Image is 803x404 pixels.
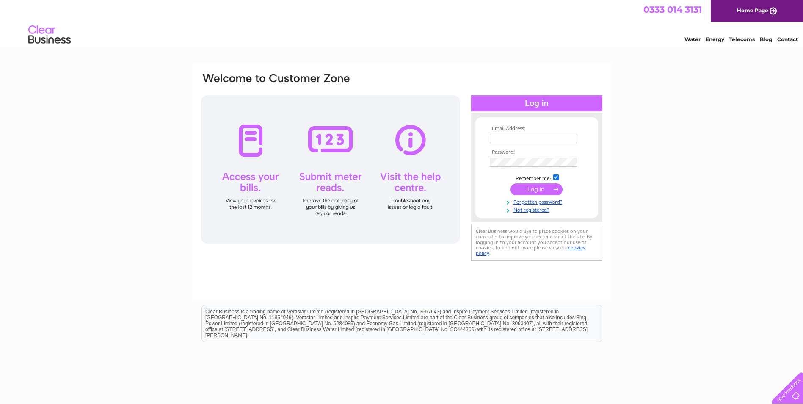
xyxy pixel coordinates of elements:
[28,22,71,48] img: logo.png
[476,245,585,256] a: cookies policy
[490,197,586,205] a: Forgotten password?
[729,36,755,42] a: Telecoms
[706,36,724,42] a: Energy
[760,36,772,42] a: Blog
[488,173,586,182] td: Remember me?
[510,183,563,195] input: Submit
[488,149,586,155] th: Password:
[684,36,701,42] a: Water
[488,126,586,132] th: Email Address:
[490,205,586,213] a: Not registered?
[777,36,798,42] a: Contact
[643,4,702,15] a: 0333 014 3131
[202,5,602,41] div: Clear Business is a trading name of Verastar Limited (registered in [GEOGRAPHIC_DATA] No. 3667643...
[471,224,602,261] div: Clear Business would like to place cookies on your computer to improve your experience of the sit...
